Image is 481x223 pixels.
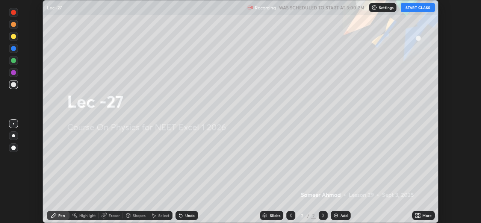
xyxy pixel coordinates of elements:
p: Recording [255,5,276,11]
img: recording.375f2c34.svg [247,5,253,11]
button: START CLASS [401,3,435,12]
p: Lec -27 [47,5,62,11]
div: / [307,213,310,218]
div: Select [158,214,169,217]
div: Pen [58,214,65,217]
div: Highlight [79,214,96,217]
div: Undo [185,214,195,217]
div: Add [340,214,348,217]
div: More [422,214,432,217]
div: 2 [298,213,306,218]
img: class-settings-icons [371,5,377,11]
div: 2 [311,212,316,219]
div: Eraser [109,214,120,217]
h5: WAS SCHEDULED TO START AT 3:00 PM [279,4,365,11]
div: Slides [270,214,280,217]
div: Shapes [133,214,145,217]
img: add-slide-button [333,212,339,218]
p: Settings [379,6,393,9]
